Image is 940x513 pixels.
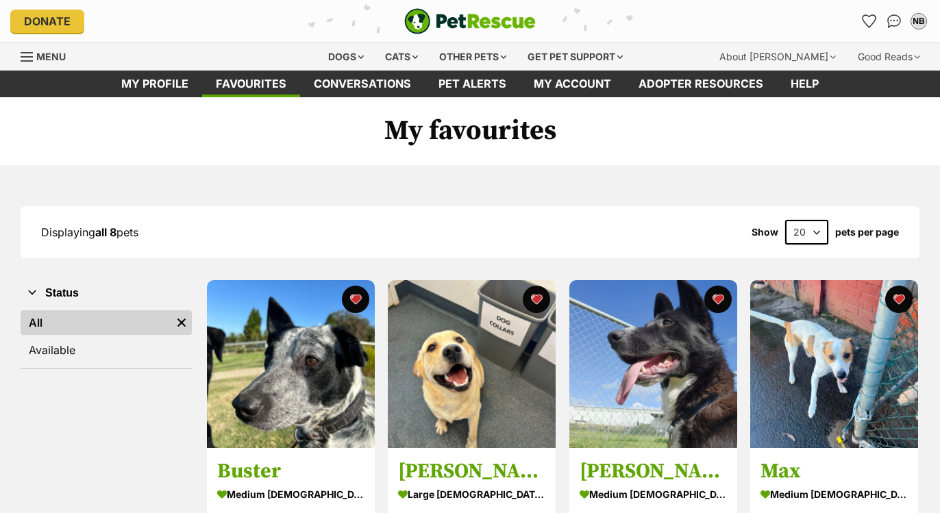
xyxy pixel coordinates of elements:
[760,458,908,484] h3: Max
[750,280,918,448] img: Max
[430,43,516,71] div: Other pets
[777,71,832,97] a: Help
[21,43,75,68] a: Menu
[580,458,727,484] h3: [PERSON_NAME] (66894)
[388,280,556,448] img: Ralph
[375,43,428,71] div: Cats
[848,43,930,71] div: Good Reads
[887,14,902,28] img: chat-41dd97257d64d25036548639549fe6c8038ab92f7586957e7f3b1b290dea8141.svg
[858,10,930,32] ul: Account quick links
[908,10,930,32] button: My account
[580,484,727,504] div: medium [DEMOGRAPHIC_DATA] Dog
[404,8,536,34] a: PetRescue
[202,71,300,97] a: Favourites
[319,43,373,71] div: Dogs
[21,310,171,335] a: All
[21,284,192,302] button: Status
[523,286,551,313] button: favourite
[704,286,732,313] button: favourite
[425,71,520,97] a: Pet alerts
[217,484,364,504] div: medium [DEMOGRAPHIC_DATA] Dog
[21,338,192,362] a: Available
[108,71,202,97] a: My profile
[10,10,84,33] a: Donate
[398,458,545,484] h3: [PERSON_NAME]
[520,71,625,97] a: My account
[21,308,192,368] div: Status
[217,458,364,484] h3: Buster
[883,10,905,32] a: Conversations
[885,286,913,313] button: favourite
[36,51,66,62] span: Menu
[342,286,369,313] button: favourite
[760,484,908,504] div: medium [DEMOGRAPHIC_DATA] Dog
[41,225,138,239] span: Displaying pets
[625,71,777,97] a: Adopter resources
[569,280,737,448] img: Clooney (66894)
[518,43,632,71] div: Get pet support
[912,14,926,28] div: NB
[710,43,845,71] div: About [PERSON_NAME]
[171,310,192,335] a: Remove filter
[835,227,899,238] label: pets per page
[95,225,116,239] strong: all 8
[398,484,545,504] div: large [DEMOGRAPHIC_DATA] Dog
[207,280,375,448] img: Buster
[858,10,880,32] a: Favourites
[300,71,425,97] a: conversations
[404,8,536,34] img: logo-e224e6f780fb5917bec1dbf3a21bbac754714ae5b6737aabdf751b685950b380.svg
[752,227,778,238] span: Show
